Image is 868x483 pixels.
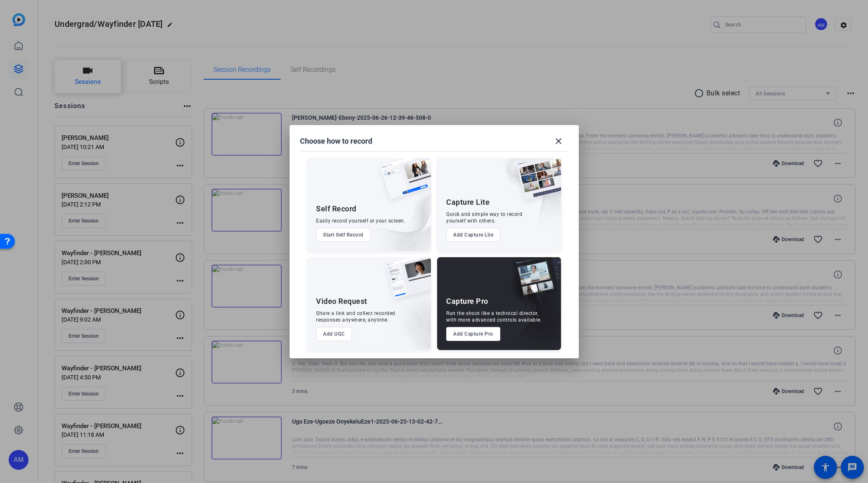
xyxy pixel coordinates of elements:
div: Run the shoot like a technical director, with more advanced controls available. [446,310,542,323]
mat-icon: close [554,136,564,146]
img: embarkstudio-self-record.png [359,176,431,251]
img: self-record.png [374,158,431,208]
button: Add Capture Lite [446,228,500,242]
button: Start Self Record [316,228,371,242]
div: Capture Lite [446,197,490,207]
div: Easily record yourself or your screen. [316,218,405,224]
div: Self Record [316,204,357,214]
img: embarkstudio-ugc-content.png [383,283,431,350]
div: Quick and simple way to record yourself with others. [446,211,522,224]
div: Share a link and collect recorded responses anywhere, anytime. [316,310,395,323]
div: Video Request [316,296,367,306]
button: Add UGC [316,327,352,341]
img: capture-lite.png [510,158,561,208]
div: Capture Pro [446,296,488,306]
img: capture-pro.png [507,257,561,308]
img: embarkstudio-capture-lite.png [487,158,561,241]
img: embarkstudio-capture-pro.png [500,268,561,350]
img: ugc-content.png [380,257,431,307]
button: Add Capture Pro [446,327,500,341]
h1: Choose how to record [300,136,372,146]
